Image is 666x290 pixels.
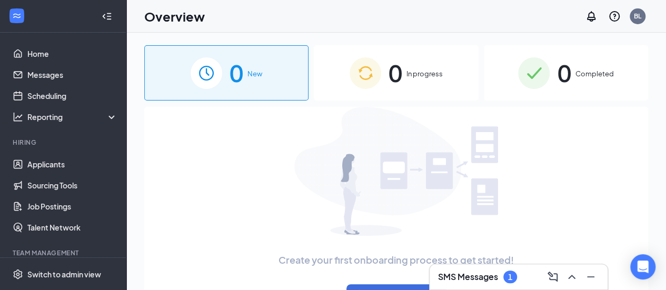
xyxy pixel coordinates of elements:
h3: SMS Messages [438,271,498,283]
svg: Settings [13,269,23,279]
a: Job Postings [27,196,117,217]
div: Team Management [13,248,115,257]
div: Switch to admin view [27,269,101,279]
a: Applicants [27,154,117,175]
span: Completed [575,68,613,79]
svg: WorkstreamLogo [12,11,22,21]
div: Hiring [13,138,115,147]
svg: ChevronUp [565,271,578,283]
button: ComposeMessage [544,268,561,285]
div: Reporting [27,112,118,122]
svg: Minimize [584,271,597,283]
span: Create your first onboarding process to get started! [279,253,514,267]
a: Messages [27,64,117,85]
a: Scheduling [27,85,117,106]
a: Home [27,43,117,64]
span: In progress [406,68,443,79]
button: ChevronUp [563,268,580,285]
span: 0 [230,55,243,91]
a: Talent Network [27,217,117,238]
svg: ComposeMessage [546,271,559,283]
svg: Analysis [13,112,23,122]
svg: Collapse [102,11,112,22]
span: 0 [389,55,402,91]
a: Sourcing Tools [27,175,117,196]
div: BL [634,12,641,21]
span: 0 [557,55,571,91]
span: New [247,68,262,79]
button: Minimize [582,268,599,285]
svg: QuestionInfo [608,10,621,23]
div: 1 [508,273,512,282]
div: Open Intercom Messenger [630,254,655,279]
svg: Notifications [585,10,598,23]
h1: Overview [144,7,205,25]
